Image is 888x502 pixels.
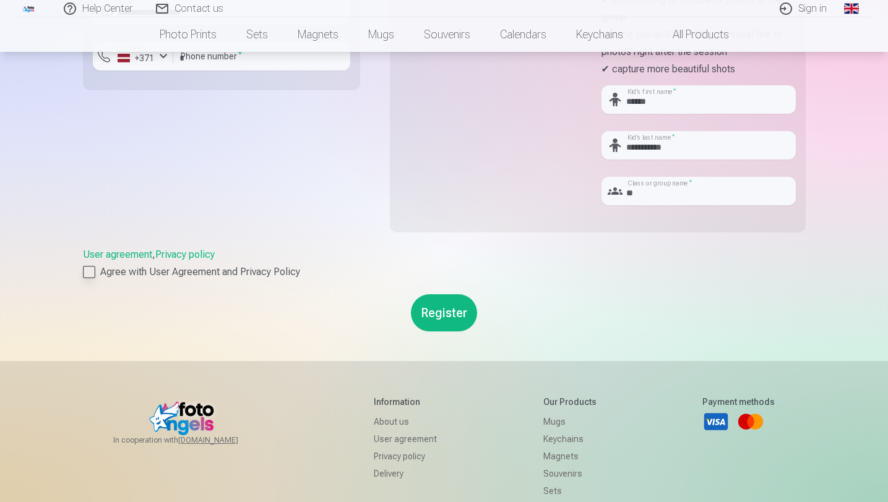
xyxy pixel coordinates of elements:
[374,448,437,465] a: Privacy policy
[485,17,561,52] a: Calendars
[83,247,806,279] div: ,
[543,396,597,408] h5: Our products
[737,408,764,435] a: Mastercard
[145,17,231,52] a: Photo prints
[411,294,477,331] button: Register
[543,448,597,465] a: Magnets
[155,249,215,260] a: Privacy policy
[543,430,597,448] a: Keychains
[353,17,409,52] a: Mugs
[22,5,36,12] img: /fa1
[283,17,353,52] a: Magnets
[178,435,268,445] a: [DOMAIN_NAME]
[543,482,597,500] a: Sets
[231,17,283,52] a: Sets
[83,249,152,260] a: User agreement
[638,17,744,52] a: All products
[374,396,437,408] h5: Information
[702,408,730,435] a: Visa
[374,413,437,430] a: About us
[93,42,173,70] button: Country*+371
[561,17,638,52] a: Keychains
[113,435,268,445] span: In cooperation with
[118,52,155,64] div: +371
[409,17,485,52] a: Souvenirs
[702,396,775,408] h5: Payment methods
[543,465,597,482] a: Souvenirs
[543,413,597,430] a: Mugs
[601,61,796,78] p: ✔ capture more beautiful shots
[83,265,806,279] label: Agree with User Agreement and Privacy Policy
[374,465,437,482] a: Delivery
[374,430,437,448] a: User agreement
